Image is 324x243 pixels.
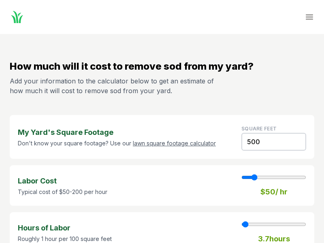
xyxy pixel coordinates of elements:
strong: Labor Cost [18,175,107,187]
strong: $ 50 / hr [260,186,288,198]
input: Square Feet [241,133,306,151]
strong: My Yard's Square Footage [18,127,216,138]
p: Don't know your square footage? Use our [18,140,216,147]
p: Roughly 1 hour per 100 square feet [18,235,112,243]
a: lawn square footage calculator [133,140,216,147]
label: Square Feet [241,126,277,132]
p: Add your information to the calculator below to get an estimate of how much it will cost to remov... [10,76,217,96]
h2: How much will it cost to remove sod from my yard? [10,60,314,73]
p: Typical cost of $50-200 per hour [18,188,107,196]
strong: Hours of Labor [18,222,112,234]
